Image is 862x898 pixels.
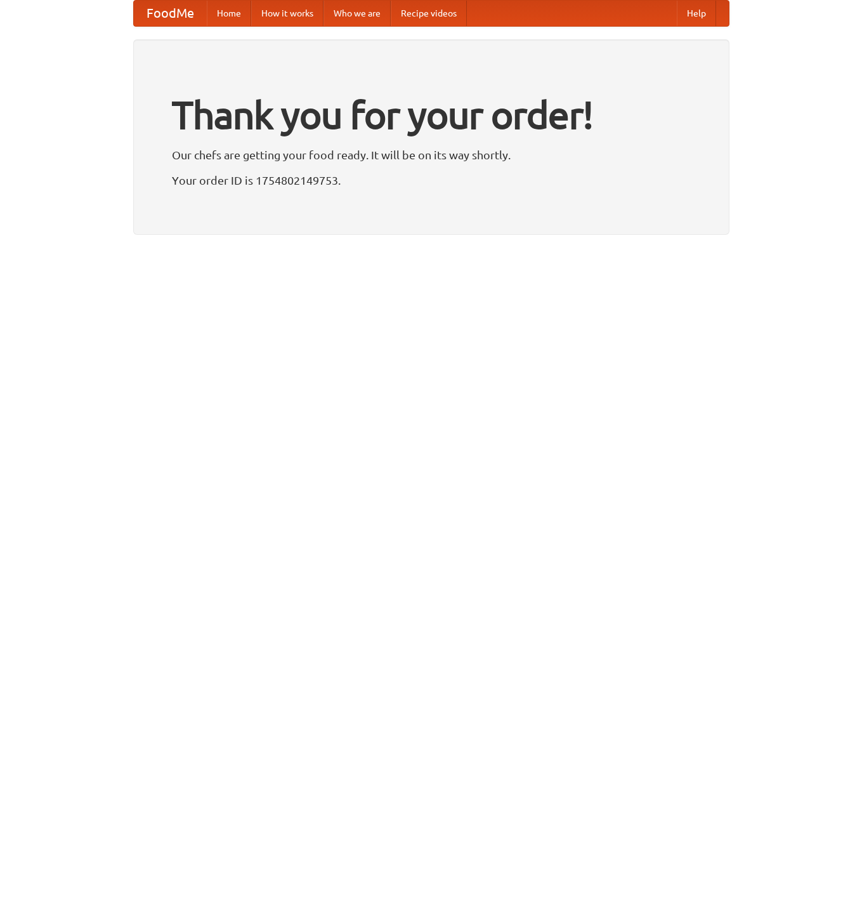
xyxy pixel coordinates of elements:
a: FoodMe [134,1,207,26]
a: Who we are [323,1,391,26]
h1: Thank you for your order! [172,84,691,145]
a: Help [677,1,716,26]
p: Your order ID is 1754802149753. [172,171,691,190]
p: Our chefs are getting your food ready. It will be on its way shortly. [172,145,691,164]
a: How it works [251,1,323,26]
a: Home [207,1,251,26]
a: Recipe videos [391,1,467,26]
